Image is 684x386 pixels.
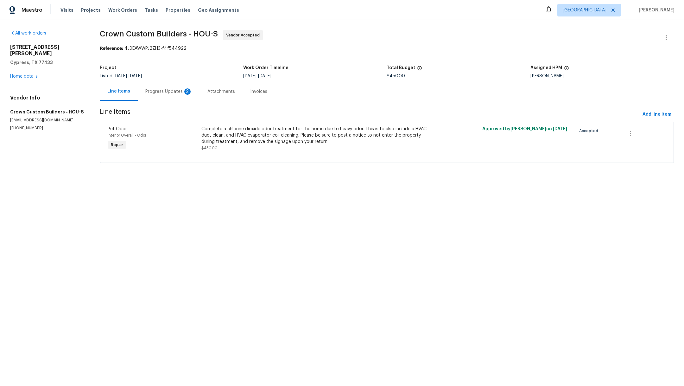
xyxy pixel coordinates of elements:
h5: Cypress, TX 77433 [10,59,85,66]
span: [GEOGRAPHIC_DATA] [563,7,606,13]
div: Attachments [207,88,235,95]
h5: Assigned HPM [530,66,562,70]
span: Geo Assignments [198,7,239,13]
span: Approved by [PERSON_NAME] on [482,127,567,131]
span: $450.00 [387,74,405,78]
div: [PERSON_NAME] [530,74,674,78]
p: [PHONE_NUMBER] [10,125,85,131]
a: All work orders [10,31,46,35]
span: Pet Odor [108,127,127,131]
span: Crown Custom Builders - HOU-S [100,30,218,38]
span: [DATE] [553,127,567,131]
a: Home details [10,74,38,79]
span: Vendor Accepted [226,32,262,38]
span: [DATE] [129,74,142,78]
span: Repair [108,142,126,148]
div: Invoices [250,88,267,95]
div: Line Items [107,88,130,94]
span: Line Items [100,109,640,120]
span: Properties [166,7,190,13]
span: $450.00 [201,146,218,150]
span: Listed [100,74,142,78]
b: Reference: [100,46,123,51]
span: The hpm assigned to this work order. [564,66,569,74]
span: [DATE] [258,74,271,78]
div: 2 [184,88,191,95]
h4: Vendor Info [10,95,85,101]
span: [DATE] [243,74,256,78]
span: Maestro [22,7,42,13]
div: 4JDEAWWPJ2ZH3-f4f544922 [100,45,674,52]
span: [PERSON_NAME] [636,7,674,13]
h5: Total Budget [387,66,415,70]
span: - [114,74,142,78]
span: Tasks [145,8,158,12]
span: Add line item [643,111,671,119]
span: - [243,74,271,78]
div: Progress Updates [145,88,192,95]
h5: Work Order Timeline [243,66,288,70]
button: Add line item [640,109,674,120]
span: Visits [60,7,73,13]
span: The total cost of line items that have been proposed by Opendoor. This sum includes line items th... [417,66,422,74]
h2: [STREET_ADDRESS][PERSON_NAME] [10,44,85,57]
p: [EMAIL_ADDRESS][DOMAIN_NAME] [10,118,85,123]
div: Complete a chlorine dioxide odor treatment for the home due to heavy odor. This is to also includ... [201,126,432,145]
span: [DATE] [114,74,127,78]
h5: Crown Custom Builders - HOU-S [10,109,85,115]
span: Accepted [579,128,601,134]
span: Work Orders [108,7,137,13]
span: Interior Overall - Odor [108,133,146,137]
span: Projects [81,7,101,13]
h5: Project [100,66,116,70]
